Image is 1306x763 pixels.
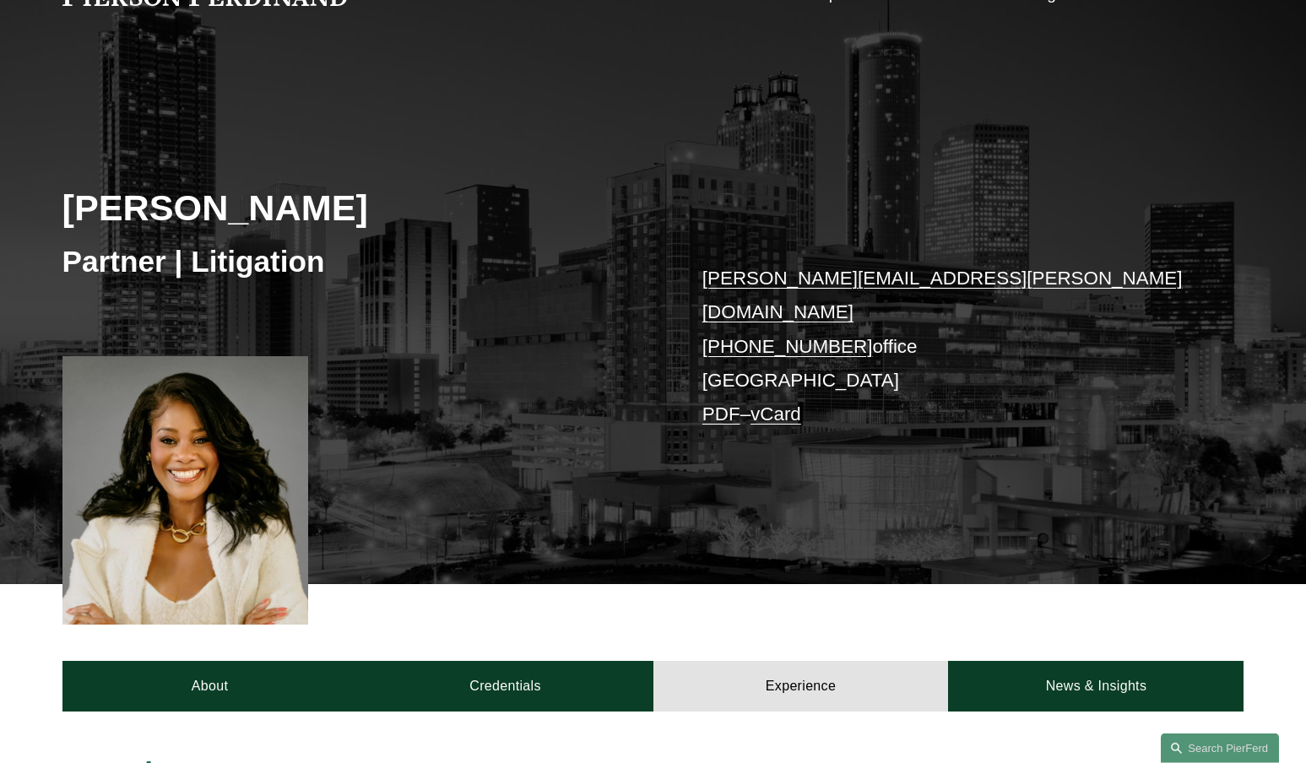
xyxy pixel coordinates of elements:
[62,186,653,230] h2: [PERSON_NAME]
[702,403,740,425] a: PDF
[358,661,653,712] a: Credentials
[702,268,1183,322] a: [PERSON_NAME][EMAIL_ADDRESS][PERSON_NAME][DOMAIN_NAME]
[1161,733,1279,763] a: Search this site
[948,661,1244,712] a: News & Insights
[62,661,358,712] a: About
[702,262,1195,432] p: office [GEOGRAPHIC_DATA] –
[653,661,949,712] a: Experience
[702,336,873,357] a: [PHONE_NUMBER]
[751,403,801,425] a: vCard
[62,243,653,280] h3: Partner | Litigation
